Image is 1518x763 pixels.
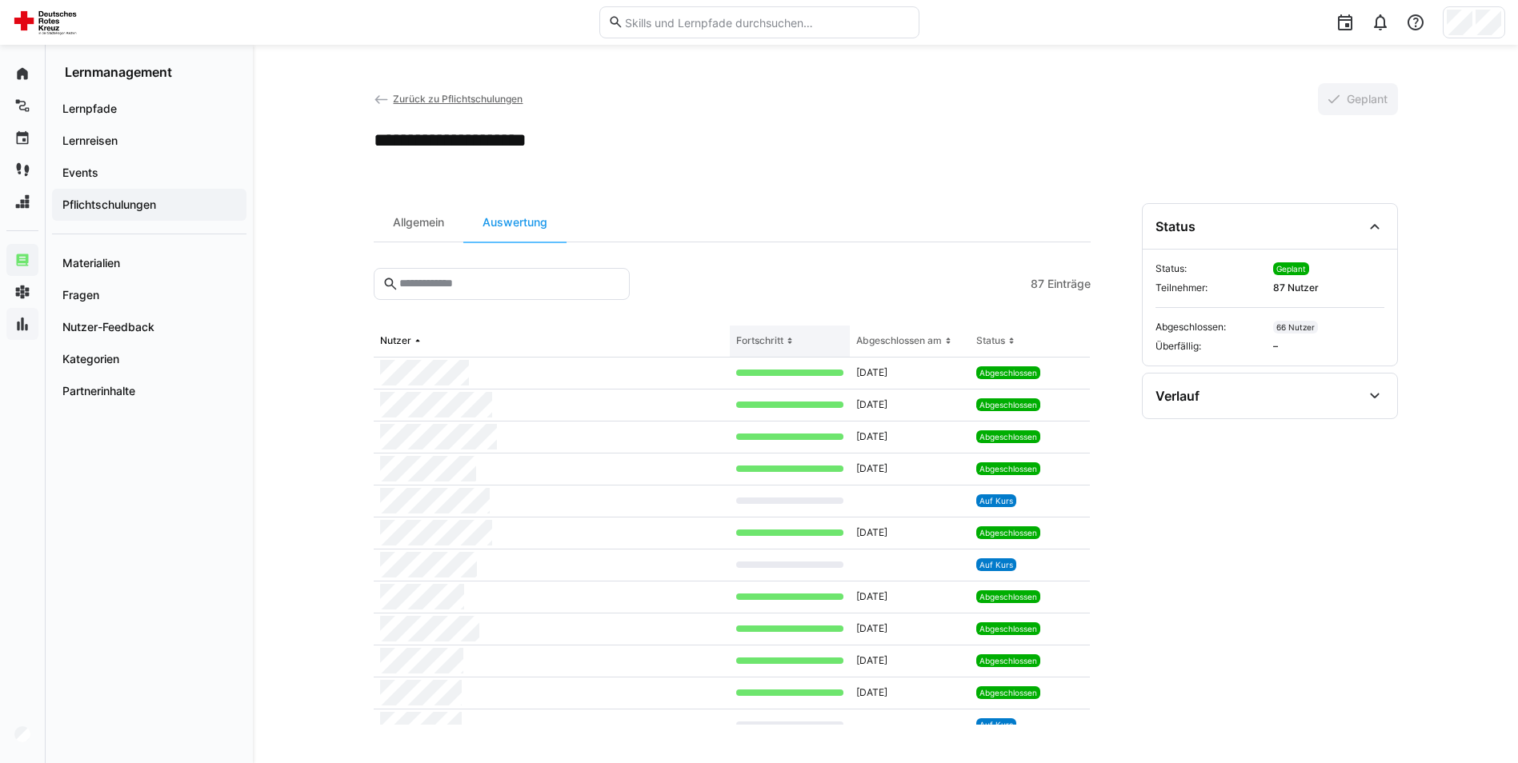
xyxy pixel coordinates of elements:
span: [DATE] [856,686,887,699]
span: Abgeschlossen [979,592,1037,601]
span: Auf Kurs [979,496,1013,505]
span: Abgeschlossen [979,368,1037,378]
span: Einträge [1047,276,1091,292]
span: [DATE] [856,654,887,667]
span: [DATE] [856,398,887,411]
span: Geplant [1276,264,1306,274]
div: Auswertung [463,203,567,242]
span: Abgeschlossen [979,400,1037,409]
span: Status: [1156,262,1267,275]
div: Status [976,334,1005,347]
div: Verlauf [1156,388,1200,404]
span: Abgeschlossen [979,688,1037,697]
span: 87 Nutzer [1273,282,1384,294]
span: [DATE] [856,526,887,539]
a: Zurück zu Pflichtschulungen [374,93,523,105]
span: Geplant [1344,91,1390,107]
span: Auf Kurs [979,560,1013,569]
span: – [1273,340,1384,353]
span: Abgeschlossen [979,528,1037,537]
input: Skills und Lernpfade durchsuchen… [623,15,910,30]
span: [DATE] [856,462,887,475]
div: Status [1156,218,1196,234]
div: Nutzer [380,334,411,347]
button: Geplant [1318,83,1398,115]
span: Abgeschlossen [979,464,1037,473]
span: [DATE] [856,622,887,635]
span: [DATE] [856,590,887,603]
span: [DATE] [856,366,887,379]
span: Auf Kurs [979,720,1013,729]
span: Überfällig: [1156,340,1267,353]
span: [DATE] [856,430,887,443]
div: Abgeschlossen am [856,334,942,347]
div: Fortschritt [736,334,783,347]
span: 87 [1031,276,1044,292]
span: Abgeschlossen [979,432,1037,441]
span: 66 Nutzer [1276,322,1315,332]
span: Abgeschlossen [979,656,1037,665]
span: Teilnehmer: [1156,282,1267,294]
span: Abgeschlossen [979,624,1037,633]
span: Zurück zu Pflichtschulungen [393,93,523,105]
span: Abgeschlossen: [1156,321,1267,334]
div: Allgemein [374,203,463,242]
